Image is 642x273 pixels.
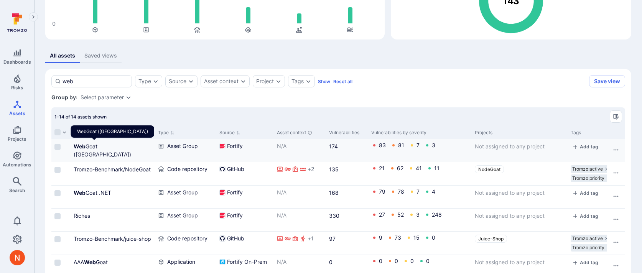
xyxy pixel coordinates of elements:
div: Cell for Type [155,186,216,208]
span: Not assigned to any project [475,143,545,150]
span: Fortify [227,189,243,196]
a: Tromzo-Benchmark/juice-shop [74,235,151,242]
span: Not assigned to any project [475,189,545,196]
a: 7 [416,188,420,195]
button: Row actions menu [610,236,622,248]
a: Tromzo-Benchmark/NodeGoat [74,166,151,173]
div: Cell for Projects [472,186,568,208]
a: 73 [395,234,401,241]
a: 0 [379,258,382,264]
div: Tromzo:priority [571,244,612,252]
div: Cell for Vulnerabilities by severity [368,139,472,162]
a: 3 [416,211,420,218]
span: NodeGoat [478,166,500,172]
button: Type [138,78,151,84]
b: Web [74,189,86,196]
div: Cell for Projects [472,139,568,162]
span: Select row [54,236,61,242]
div: Neeren Patki [10,250,25,265]
div: Cell for Projects [472,209,568,231]
a: 0 [395,258,398,264]
span: Risks [11,85,23,90]
div: Tromzo:priority [571,174,612,182]
div: Select parameter [81,94,124,100]
a: 0 [410,258,414,264]
div: Cell for Asset [71,139,155,162]
div: Cell for Asset [71,186,155,208]
span: Tromzo:priority [572,245,604,251]
div: Cell for [607,186,625,208]
button: add tag [571,190,600,196]
button: Source [169,78,186,84]
div: Cell for Projects [472,162,568,185]
span: Search [9,187,25,193]
span: Dashboards [3,59,31,65]
span: Asset Group [167,189,198,196]
a: 248 [432,211,442,218]
span: Select row [54,213,61,219]
a: NodeGoat [475,165,504,173]
a: WebGoat (Java) [74,143,131,158]
a: 3 [432,142,435,148]
div: Cell for Vulnerabilities by severity [368,232,472,255]
b: Web [84,259,96,265]
p: N/A [277,212,323,219]
div: Automatically discovered context associated with the asset [308,130,312,135]
span: Assets [9,110,25,116]
a: 15 [413,234,420,241]
div: Cell for Type [155,209,216,231]
a: AAA WebGoat [74,259,108,265]
p: N/A [277,258,323,266]
a: 4 [432,188,435,195]
div: Cell for Source [216,232,274,255]
a: 78 [398,188,404,195]
button: Row actions menu [610,190,622,202]
a: 79 [379,188,385,195]
div: Manage columns [610,110,622,123]
span: Group by: [51,94,77,101]
div: Cell for selection [51,209,71,231]
div: Projects [475,129,565,136]
div: Cell for Asset context [274,232,326,255]
div: Project [256,78,274,84]
button: Asset context [204,78,239,84]
a: 97 [329,235,336,242]
button: add tag [571,144,600,150]
button: Row actions menu [610,167,622,179]
a: 9 [379,234,382,241]
div: Cell for [607,139,625,162]
span: Juice-Shop [478,236,504,242]
div: Cell for Asset context [274,162,326,185]
div: Cell for Type [155,162,216,185]
div: Tromzo:active [571,165,611,173]
div: Cell for Asset context [274,209,326,231]
button: Expand dropdown [153,78,159,84]
div: Tromzo:active [571,235,611,242]
span: Asset Group [167,212,198,219]
div: Cell for Asset [71,209,155,231]
a: Riches [74,212,90,219]
span: + 2 [308,165,314,173]
button: Tags [291,78,304,84]
span: 1-14 of 14 assets shown [54,114,107,120]
div: Cell for selection [51,139,71,162]
button: Save view [589,75,625,87]
a: 0 [432,234,435,241]
div: Cell for Asset [71,162,155,185]
a: Juice-Shop [475,235,507,243]
span: Automations [3,162,31,168]
div: Cell for selection [51,232,71,255]
div: Cell for Asset context [274,139,326,162]
button: add tag [571,260,600,265]
div: Cell for Vulnerabilities [326,162,368,185]
button: Row actions menu [610,213,622,225]
span: GitHub [227,165,244,173]
span: Projects [8,136,26,142]
span: Application [167,258,195,266]
span: Select row [54,190,61,196]
span: Fortify [227,142,243,150]
span: Fortify [227,212,243,219]
span: Tromzo:priority [572,175,604,181]
a: 135 [329,166,339,173]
